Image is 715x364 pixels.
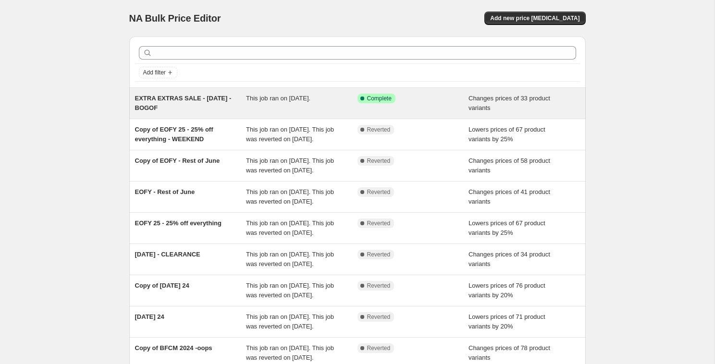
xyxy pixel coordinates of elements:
[468,282,545,299] span: Lowers prices of 76 product variants by 20%
[246,344,334,361] span: This job ran on [DATE]. This job was reverted on [DATE].
[129,13,221,24] span: NA Bulk Price Editor
[468,313,545,330] span: Lowers prices of 71 product variants by 20%
[367,282,391,290] span: Reverted
[468,157,550,174] span: Changes prices of 58 product variants
[490,14,579,22] span: Add new price [MEDICAL_DATA]
[135,313,164,320] span: [DATE] 24
[468,188,550,205] span: Changes prices of 41 product variants
[135,188,195,195] span: EOFY - Rest of June
[367,251,391,258] span: Reverted
[468,126,545,143] span: Lowers prices of 67 product variants by 25%
[135,282,189,289] span: Copy of [DATE] 24
[246,95,310,102] span: This job ran on [DATE].
[246,313,334,330] span: This job ran on [DATE]. This job was reverted on [DATE].
[367,313,391,321] span: Reverted
[468,95,550,111] span: Changes prices of 33 product variants
[246,157,334,174] span: This job ran on [DATE]. This job was reverted on [DATE].
[367,157,391,165] span: Reverted
[246,251,334,267] span: This job ran on [DATE]. This job was reverted on [DATE].
[246,126,334,143] span: This job ran on [DATE]. This job was reverted on [DATE].
[135,219,222,227] span: EOFY 25 - 25% off everything
[367,95,392,102] span: Complete
[139,67,177,78] button: Add filter
[246,188,334,205] span: This job ran on [DATE]. This job was reverted on [DATE].
[135,344,212,352] span: Copy of BFCM 2024 -oops
[143,69,166,76] span: Add filter
[367,126,391,133] span: Reverted
[135,157,220,164] span: Copy of EOFY - Rest of June
[468,251,550,267] span: Changes prices of 34 product variants
[468,219,545,236] span: Lowers prices of 67 product variants by 25%
[484,12,585,25] button: Add new price [MEDICAL_DATA]
[367,344,391,352] span: Reverted
[135,126,213,143] span: Copy of EOFY 25 - 25% off everything - WEEKEND
[246,282,334,299] span: This job ran on [DATE]. This job was reverted on [DATE].
[246,219,334,236] span: This job ran on [DATE]. This job was reverted on [DATE].
[367,219,391,227] span: Reverted
[367,188,391,196] span: Reverted
[135,251,200,258] span: [DATE] - CLEARANCE
[135,95,232,111] span: EXTRA EXTRAS SALE - [DATE] - BOGOF
[468,344,550,361] span: Changes prices of 78 product variants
